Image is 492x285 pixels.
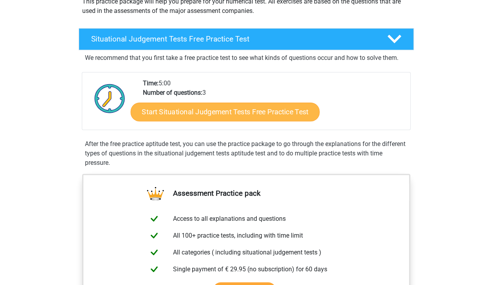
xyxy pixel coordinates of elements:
[82,139,411,168] div: After the free practice aptitude test, you can use the practice package to go through the explana...
[91,34,375,43] h4: Situational Judgement Tests Free Practice Test
[143,79,159,87] b: Time:
[130,103,319,121] a: Start Situational Judgement Tests Free Practice Test
[85,53,407,63] p: We recommend that you first take a free practice test to see what kinds of questions occur and ho...
[76,28,417,50] a: Situational Judgement Tests Free Practice Test
[137,79,410,130] div: 5:00 3
[143,89,202,96] b: Number of questions:
[90,79,130,118] img: Clock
